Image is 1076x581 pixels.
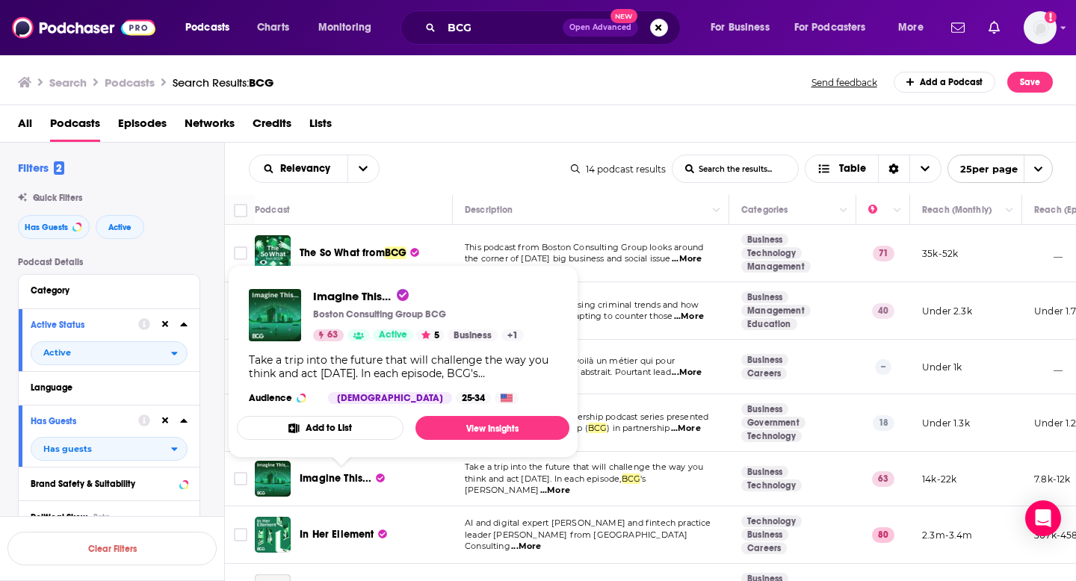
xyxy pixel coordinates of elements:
span: Has Guests [25,223,68,232]
a: Government [741,417,806,429]
a: In Her Ellement [300,527,387,542]
a: Business [741,354,788,366]
div: 25-34 [456,392,491,404]
span: ...More [671,423,701,435]
a: Brand Safety & Suitability [31,473,188,492]
span: The So What from [300,246,385,259]
span: Quick Filters [33,193,82,203]
span: BCG [385,246,407,259]
button: Active [96,215,144,239]
span: BCG [622,473,641,484]
div: Has Guests [31,416,129,426]
div: Search podcasts, credits, & more... [415,10,695,45]
span: BCG [588,423,607,433]
a: All [18,111,32,142]
h2: filter dropdown [31,437,188,461]
div: Category [31,285,178,296]
button: Save [1007,72,1053,93]
span: What are [DATE] most pressing criminal trends and how [465,299,699,310]
a: Management [741,261,811,273]
span: Open Advanced [569,24,631,31]
span: In Her Ellement [300,528,374,541]
a: Technology [741,515,802,527]
img: In Her Ellement [255,517,291,553]
a: Add a Podcast [894,72,996,93]
button: Has Guests [18,215,90,239]
span: Toggle select row [234,246,247,260]
button: Column Actions [1001,202,1018,220]
span: More [898,17,924,38]
a: +1 [501,329,524,341]
button: Political SkewBeta [31,507,188,526]
button: open menu [947,155,1053,183]
a: Technology [741,247,802,259]
button: open menu [347,155,379,182]
span: Imagine This... [313,289,409,303]
a: Business [741,529,788,541]
div: Search Results: [173,75,273,90]
a: Lists [309,111,332,142]
h3: Search [49,75,87,90]
span: ...More [672,367,702,379]
div: Brand Safety & Suitability [31,479,175,489]
span: Active [108,223,132,232]
a: Technology [741,430,802,442]
p: 40 [872,303,894,318]
button: 5 [417,329,444,341]
button: open menu [888,16,942,40]
span: the corner of [DATE] big business and social issue [465,253,671,264]
span: AI and digital expert [PERSON_NAME] and fintech practice [465,518,711,528]
img: User Profile [1024,11,1057,44]
span: Charts [257,17,289,38]
span: 25 per page [948,158,1018,181]
div: Podcast [255,201,290,219]
button: Add to List [237,416,403,440]
span: India for the World is a leadership podcast series presented [465,411,708,422]
span: ...More [540,485,570,497]
a: Imagine This... [313,289,524,303]
button: Clear Filters [7,532,217,565]
span: Take a trip into the future that will challenge the way you [465,462,703,472]
button: open menu [175,16,249,40]
button: Open AdvancedNew [563,19,638,37]
h2: filter dropdown [31,341,188,365]
a: View Insights [415,416,569,440]
div: Description [465,201,513,219]
p: 35k-52k [922,247,958,260]
p: 80 [872,527,894,542]
h2: Choose View [805,155,941,183]
h3: Podcasts [105,75,155,90]
a: Business [741,466,788,478]
button: Send feedback [807,76,882,89]
div: Categories [741,201,788,219]
span: 2 [54,161,64,175]
img: Imagine This... [249,289,301,341]
p: __ [1034,247,1063,260]
button: open menu [700,16,788,40]
a: The So What fromBCG [300,246,419,261]
a: Active [373,329,413,341]
a: Imagine This... [300,471,385,486]
a: Search Results:BCG [173,75,273,90]
span: New [610,9,637,23]
span: ...More [511,541,541,553]
p: 18 [873,415,894,430]
span: certains, peut sembler bien abstrait. Pourtant lead [465,367,671,377]
a: Careers [741,542,787,554]
img: The So What from BCG [255,235,291,271]
button: Column Actions [835,202,853,220]
button: Category [31,281,188,299]
a: Business [741,291,788,303]
p: Under 1k [922,361,962,373]
span: Credits [253,111,291,142]
span: ) in partnership [607,423,670,433]
p: 2.3m-3.4m [922,529,973,541]
span: Toggle select row [234,528,247,541]
span: For Podcasters [794,17,866,38]
img: Podchaser - Follow, Share and Rate Podcasts [12,13,155,42]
